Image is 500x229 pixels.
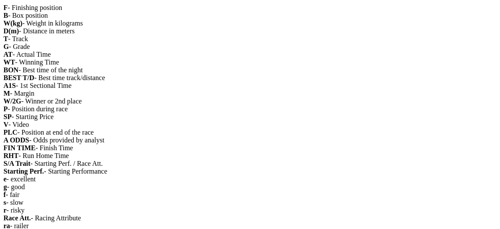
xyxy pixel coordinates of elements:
[3,214,31,222] b: Race Att.
[3,175,7,183] b: e
[3,199,6,206] b: s
[3,183,7,190] b: g
[3,168,44,175] b: Starting Perf.
[3,27,19,35] b: D(m)
[3,58,15,66] b: WT
[3,199,497,206] div: - slow
[3,90,497,97] div: - Margin
[3,74,34,81] b: BEST T/D
[3,43,497,51] div: - Grade
[3,74,497,82] div: - Best time track/distance
[3,152,497,160] div: - Run Home Time
[3,58,497,66] div: - Winning Time
[3,168,497,175] div: - Starting Performance
[3,214,497,222] div: - Racing Attribute
[3,4,8,11] b: F
[3,136,29,144] b: A ODDS
[3,206,497,214] div: - risky
[3,97,497,105] div: - Winner or 2nd place
[3,160,30,167] b: S/A Trait
[3,152,19,159] b: RHT
[3,35,8,42] b: T
[3,66,19,74] b: BON
[3,27,497,35] div: - Distance in meters
[3,136,497,144] div: - Odds provided by analyst
[3,191,6,198] b: f
[3,12,497,19] div: - Box position
[3,121,497,129] div: - Video
[3,19,23,27] b: W(kg)
[3,129,497,136] div: - Position at end of the race
[3,66,497,74] div: - Best time of the night
[3,90,10,97] b: M
[3,97,21,105] b: W/2G
[3,191,497,199] div: - fair
[3,51,497,58] div: - Actual Time
[3,175,497,183] div: - excellent
[3,105,497,113] div: - Position during race
[3,12,8,19] b: B
[3,82,16,89] b: A1S
[3,35,497,43] div: - Track
[3,113,12,120] b: SP
[3,19,497,27] div: - Weight in kilograms
[3,113,497,121] div: - Starting Price
[3,129,17,136] b: PLC
[3,121,9,128] b: V
[3,144,497,152] div: - Finish Time
[3,4,497,12] div: - Finishing position
[3,105,8,113] b: P
[3,51,13,58] b: AT
[3,144,36,152] b: FIN TIME
[3,206,7,214] b: r
[3,43,9,50] b: G
[3,183,497,191] div: - good
[3,82,497,90] div: - 1st Sectional Time
[3,160,497,168] div: - Starting Perf. / Race Att.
